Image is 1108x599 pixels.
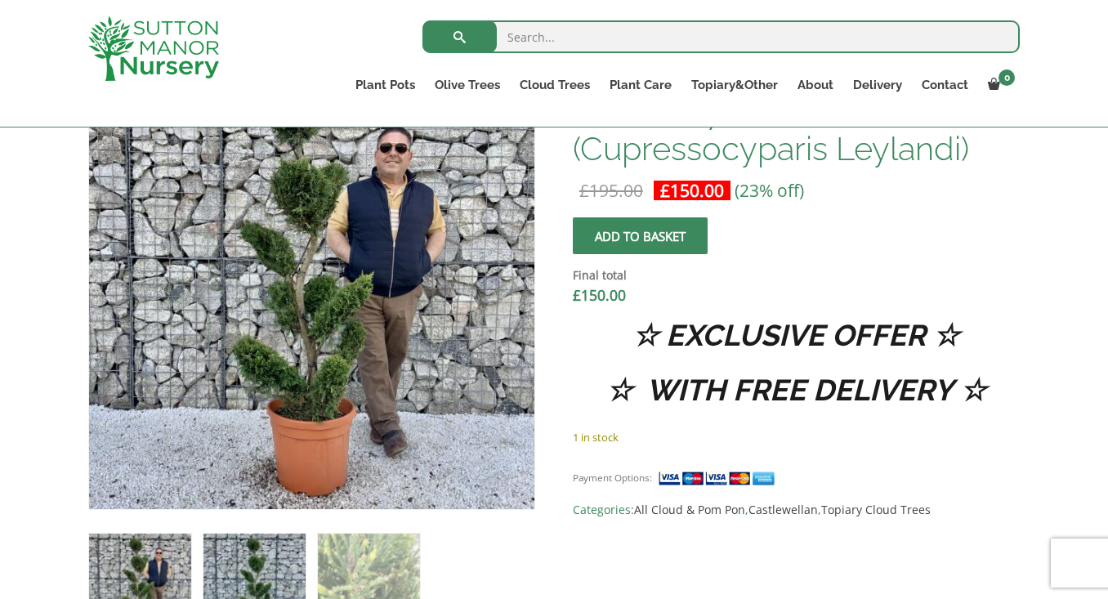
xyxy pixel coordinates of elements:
[634,502,745,517] a: All Cloud & Pom Pon
[573,472,652,484] small: Payment Options:
[346,74,425,96] a: Plant Pots
[735,179,804,202] span: (23% off)
[748,502,818,517] a: Castlewellan
[681,74,788,96] a: Topiary&Other
[579,179,589,202] span: £
[422,20,1020,53] input: Search...
[573,285,581,305] span: £
[573,285,626,305] bdi: 150.00
[510,74,600,96] a: Cloud Trees
[660,179,670,202] span: £
[600,74,681,96] a: Plant Care
[632,318,959,352] strong: ☆ EXCLUSIVE OFFER ☆
[843,74,912,96] a: Delivery
[978,74,1020,96] a: 0
[573,217,708,254] button: Add to basket
[658,470,780,487] img: payment supported
[573,63,1020,166] h1: Castlewellan Gold Cloud Tree S Stem 1.70 M (Cupressocyparis Leylandi)
[606,373,986,407] strong: ☆ WITH FREE DELIVERY ☆
[912,74,978,96] a: Contact
[660,179,724,202] bdi: 150.00
[788,74,843,96] a: About
[88,16,219,81] img: logo
[573,427,1020,447] p: 1 in stock
[579,179,643,202] bdi: 195.00
[821,502,931,517] a: Topiary Cloud Trees
[573,500,1020,520] span: Categories: , ,
[425,74,510,96] a: Olive Trees
[573,266,1020,285] dt: Final total
[999,69,1015,86] span: 0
